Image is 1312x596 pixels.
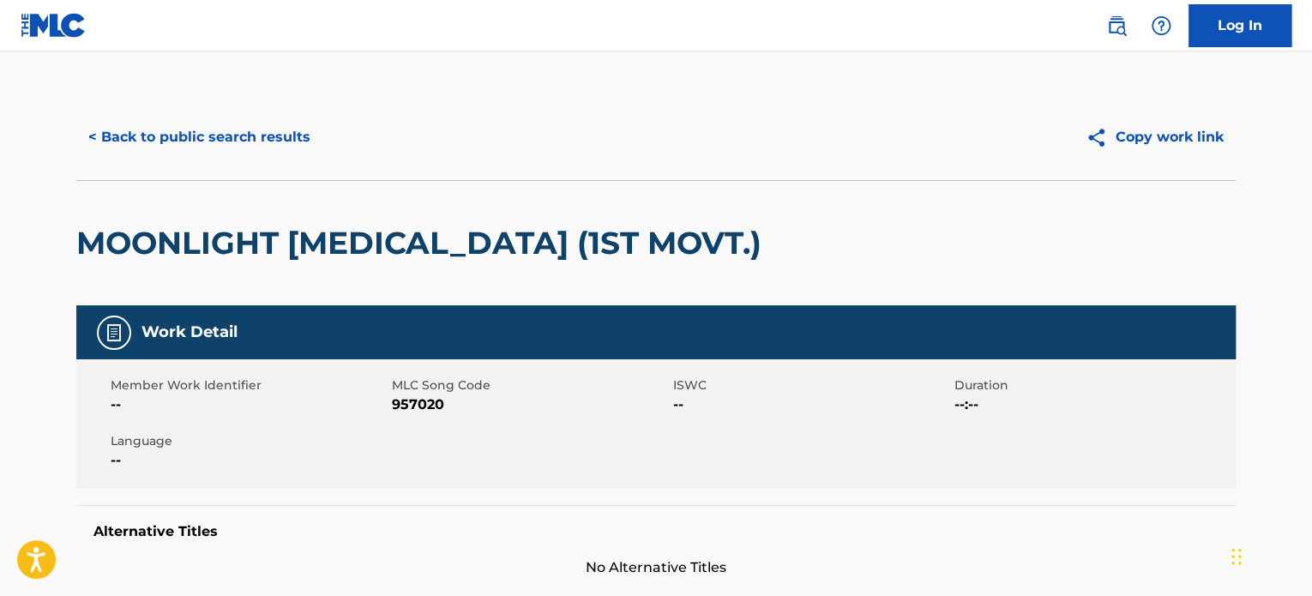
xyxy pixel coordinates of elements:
div: Help [1144,9,1178,43]
button: Copy work link [1074,116,1236,159]
span: -- [111,450,388,471]
img: Copy work link [1086,127,1116,148]
iframe: Chat Widget [1226,514,1312,596]
span: --:-- [954,394,1231,415]
h5: Alternative Titles [93,523,1219,540]
h5: Work Detail [141,322,238,342]
h2: MOONLIGHT [MEDICAL_DATA] (1ST MOVT.) [76,224,770,262]
img: help [1151,15,1171,36]
button: < Back to public search results [76,116,322,159]
span: No Alternative Titles [76,557,1236,578]
a: Log In [1189,4,1291,47]
a: Public Search [1099,9,1134,43]
div: Drag [1231,531,1242,582]
span: -- [111,394,388,415]
img: search [1106,15,1127,36]
span: -- [673,394,950,415]
span: ISWC [673,376,950,394]
span: Duration [954,376,1231,394]
img: Work Detail [104,322,124,343]
img: MLC Logo [21,13,87,38]
span: 957020 [392,394,669,415]
span: Member Work Identifier [111,376,388,394]
span: Language [111,432,388,450]
span: MLC Song Code [392,376,669,394]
